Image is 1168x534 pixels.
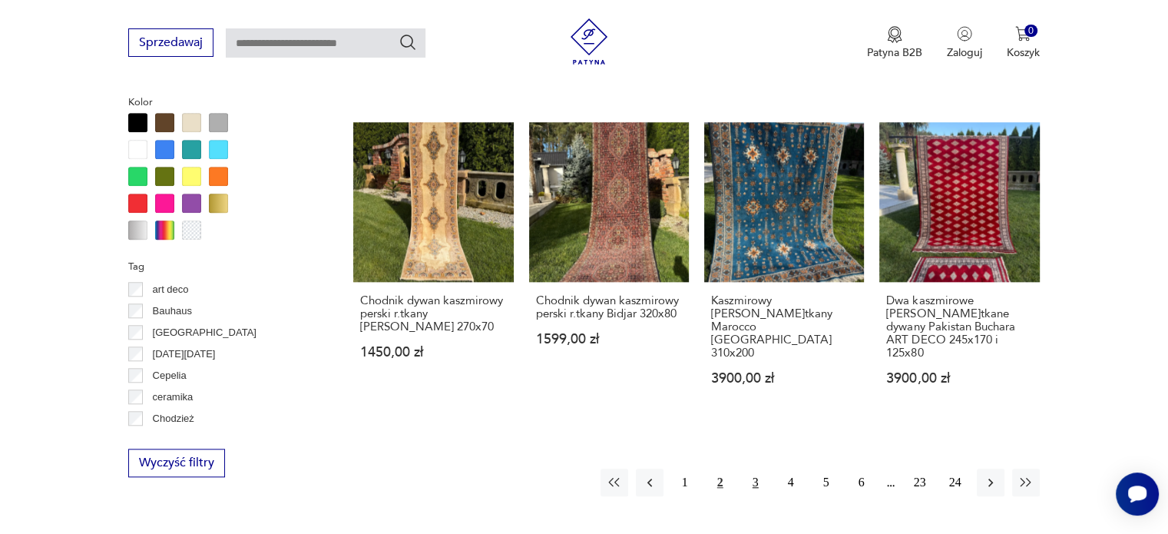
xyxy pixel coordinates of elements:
[879,122,1039,415] a: Dwa kaszmirowe r.tkane dywany Pakistan Buchara ART DECO 245x170 i 125x80Dwa kaszmirowe [PERSON_NA...
[153,281,189,298] p: art deco
[886,294,1032,360] h3: Dwa kaszmirowe [PERSON_NAME]tkane dywany Pakistan Buchara ART DECO 245x170 i 125x80
[529,122,689,415] a: Chodnik dywan kaszmirowy perski r.tkany Bidjar 320x80Chodnik dywan kaszmirowy perski r.tkany Bidj...
[360,294,506,333] h3: Chodnik dywan kaszmirowy perski r.tkany [PERSON_NAME] 270x70
[947,45,982,60] p: Zaloguj
[153,303,192,320] p: Bauhaus
[153,410,194,427] p: Chodzież
[566,18,612,65] img: Patyna - sklep z meblami i dekoracjami vintage
[941,469,969,496] button: 24
[906,469,934,496] button: 23
[153,324,256,341] p: [GEOGRAPHIC_DATA]
[957,26,972,41] img: Ikonka użytkownika
[1024,25,1037,38] div: 0
[848,469,875,496] button: 6
[887,26,902,43] img: Ikona medalu
[353,122,513,415] a: Chodnik dywan kaszmirowy perski r.tkany Kirman Kerman 270x70Chodnik dywan kaszmirowy perski r.tka...
[153,432,191,449] p: Ćmielów
[1007,45,1040,60] p: Koszyk
[742,469,769,496] button: 3
[777,469,805,496] button: 4
[128,38,213,49] a: Sprzedawaj
[536,333,682,346] p: 1599,00 zł
[812,469,840,496] button: 5
[128,28,213,57] button: Sprzedawaj
[399,33,417,51] button: Szukaj
[128,258,316,275] p: Tag
[128,449,225,477] button: Wyczyść filtry
[153,367,187,384] p: Cepelia
[867,26,922,60] a: Ikona medaluPatyna B2B
[128,94,316,111] p: Kolor
[153,389,194,406] p: ceramika
[1007,26,1040,60] button: 0Koszyk
[867,26,922,60] button: Patyna B2B
[153,346,216,363] p: [DATE][DATE]
[886,372,1032,385] p: 3900,00 zł
[711,372,857,385] p: 3900,00 zł
[536,294,682,320] h3: Chodnik dywan kaszmirowy perski r.tkany Bidjar 320x80
[671,469,699,496] button: 1
[947,26,982,60] button: Zaloguj
[360,346,506,359] p: 1450,00 zł
[1015,26,1031,41] img: Ikona koszyka
[1116,473,1159,516] iframe: Smartsupp widget button
[704,122,864,415] a: Kaszmirowy wełniany dywan r.tkany Marocco Maroko 310x200Kaszmirowy [PERSON_NAME]tkany Marocco [GE...
[711,294,857,360] h3: Kaszmirowy [PERSON_NAME]tkany Marocco [GEOGRAPHIC_DATA] 310x200
[867,45,922,60] p: Patyna B2B
[706,469,734,496] button: 2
